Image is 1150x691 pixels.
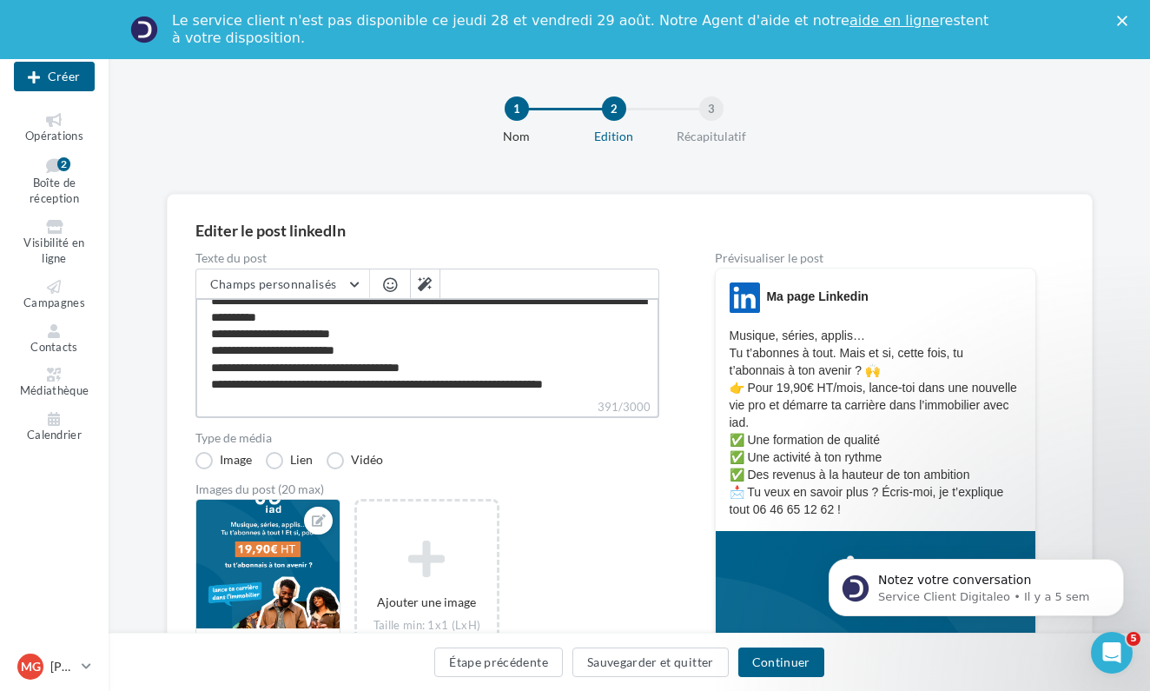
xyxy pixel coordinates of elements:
div: Fermer [1117,16,1134,26]
a: Campagnes [14,276,95,314]
img: Profile image for Service-Client [130,16,158,43]
label: Image [195,452,252,469]
label: 391/3000 [195,398,659,418]
span: Calendrier [27,428,82,442]
span: Champs personnalisés [210,276,337,291]
a: Médiathèque [14,364,95,402]
div: Images du post (20 max) [195,483,659,495]
a: MG [PERSON_NAME] [14,650,95,683]
div: Récapitulatif [656,128,767,145]
iframe: Intercom notifications message [803,522,1150,644]
div: Le service client n'est pas disponible ce jeudi 28 et vendredi 29 août. Notre Agent d'aide et not... [172,12,992,47]
label: Lien [266,452,313,469]
div: Prévisualiser le post [715,252,1036,264]
label: Vidéo [327,452,383,469]
div: Edition [558,128,670,145]
span: Boîte de réception [30,176,79,206]
span: Campagnes [23,296,85,309]
button: Continuer [738,648,824,677]
div: 3 [699,96,724,121]
a: aide en ligne [849,12,939,29]
div: Nom [461,128,572,145]
span: 5 [1127,632,1140,646]
div: Editer le post linkedIn [195,223,1064,238]
a: Contacts [14,321,95,358]
span: Opérations [25,129,83,143]
label: Type de média [195,432,659,444]
a: Visibilité en ligne [14,216,95,269]
div: 2 [57,157,70,171]
span: Contacts [30,340,78,354]
label: Texte du post [195,252,659,264]
a: Calendrier [14,409,95,446]
button: Champs personnalisés [196,269,369,299]
p: [PERSON_NAME] [50,658,75,675]
div: Nouvelle campagne [14,62,95,91]
span: Médiathèque [20,383,89,397]
button: Sauvegarder et quitter [572,648,729,677]
div: Ma page Linkedin [766,288,868,305]
button: Étape précédente [434,648,563,677]
a: Boîte de réception2 [14,154,95,209]
div: 1 [505,96,529,121]
span: MG [21,658,41,675]
button: Créer [14,62,95,91]
iframe: Intercom live chat [1091,632,1133,674]
a: Opérations [14,110,95,147]
span: Visibilité en ligne [23,236,84,266]
p: Musique, séries, applis… Tu t’abonnes à tout. Mais et si, cette fois, tu t’abonnais à ton avenir ... [730,327,1021,518]
div: 2 [602,96,626,121]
